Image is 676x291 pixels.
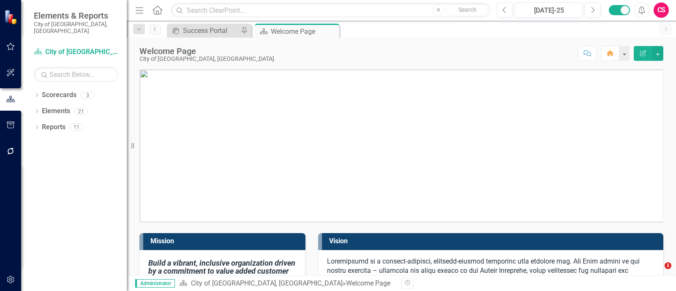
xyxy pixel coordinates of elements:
[515,3,583,18] button: [DATE]-25
[34,47,118,57] a: City of [GEOGRAPHIC_DATA], [GEOGRAPHIC_DATA]
[139,56,274,62] div: City of [GEOGRAPHIC_DATA], [GEOGRAPHIC_DATA]
[34,11,118,21] span: Elements & Reports
[647,262,668,283] iframe: Intercom live chat
[518,5,580,16] div: [DATE]-25
[171,3,491,18] input: Search ClearPoint...
[81,92,94,99] div: 3
[150,237,301,245] h3: Mission
[42,90,76,100] a: Scorecards
[446,4,488,16] button: Search
[34,21,118,35] small: City of [GEOGRAPHIC_DATA], [GEOGRAPHIC_DATA]
[329,237,659,245] h3: Vision
[34,67,118,82] input: Search Below...
[4,9,19,24] img: ClearPoint Strategy
[140,70,663,222] img: mceclip0.png
[191,279,343,287] a: City of [GEOGRAPHIC_DATA], [GEOGRAPHIC_DATA]
[74,108,88,115] div: 21
[139,46,274,56] div: Welcome Page
[42,122,65,132] a: Reports
[271,26,337,37] div: Welcome Page
[458,6,477,13] span: Search
[183,25,239,36] div: Success Portal
[135,279,175,288] span: Administrator
[70,124,83,131] div: 11
[148,258,295,284] em: Build a vibrant, inclusive organization driven by a commitment to value added customer service.
[169,25,239,36] a: Success Portal
[654,3,669,18] button: CS
[346,279,390,287] div: Welcome Page
[42,106,70,116] a: Elements
[179,279,395,288] div: »
[665,262,671,269] span: 1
